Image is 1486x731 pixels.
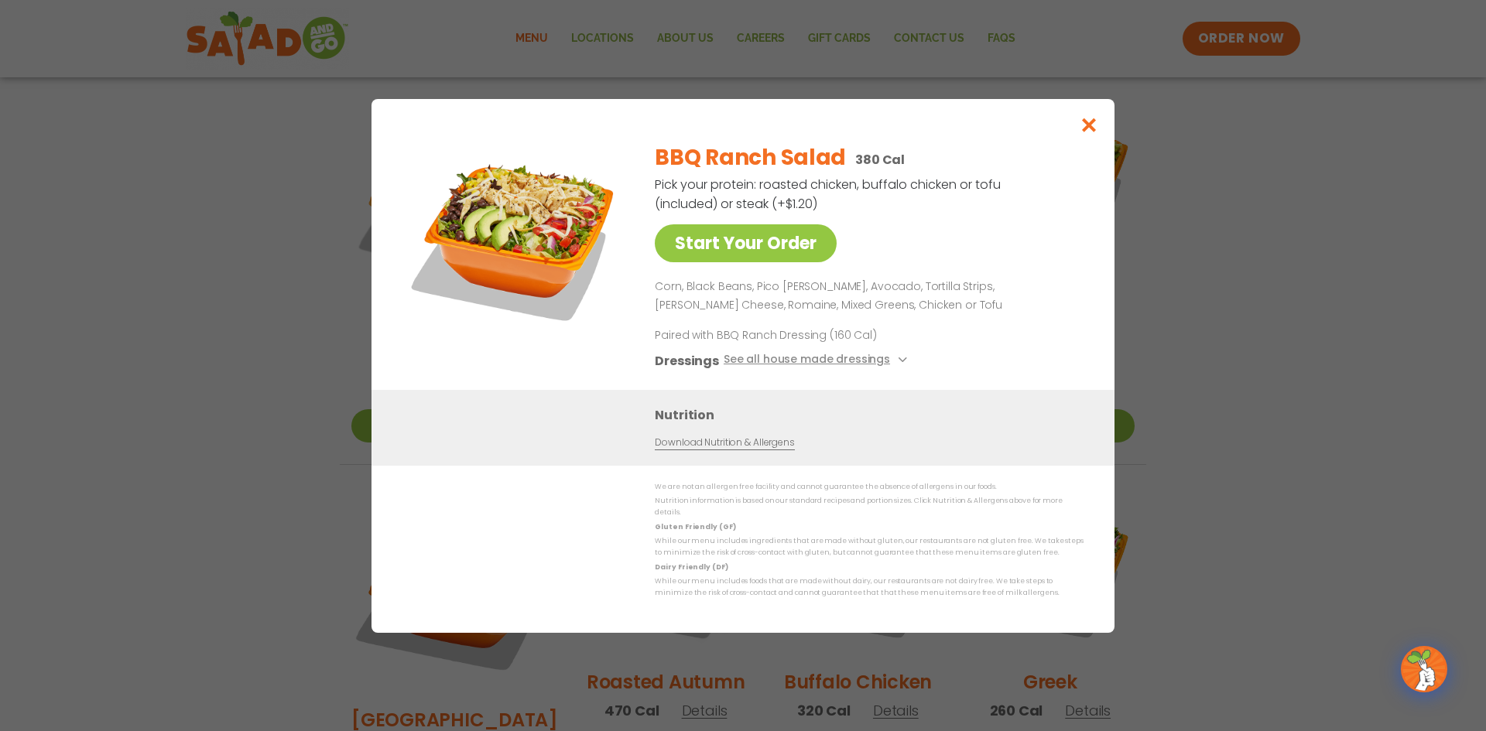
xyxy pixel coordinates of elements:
[655,142,846,174] h2: BBQ Ranch Salad
[655,326,941,343] p: Paired with BBQ Ranch Dressing (160 Cal)
[406,130,623,347] img: Featured product photo for BBQ Ranch Salad
[724,350,912,370] button: See all house made dressings
[655,521,735,531] strong: Gluten Friendly (GF)
[655,481,1084,493] p: We are not an allergen free facility and cannot guarantee the absence of allergens in our foods.
[1064,99,1114,151] button: Close modal
[655,278,1077,315] p: Corn, Black Beans, Pico [PERSON_NAME], Avocado, Tortilla Strips, [PERSON_NAME] Cheese, Romaine, M...
[655,576,1084,599] p: While our menu includes foods that are made without dairy, our restaurants are not dairy free. We...
[655,224,837,262] a: Start Your Order
[655,405,1091,424] h3: Nutrition
[655,435,794,449] a: Download Nutrition & Allergens
[1402,647,1446,691] img: wpChatIcon
[655,535,1084,559] p: While our menu includes ingredients that are made without gluten, our restaurants are not gluten ...
[655,562,728,571] strong: Dairy Friendly (DF)
[655,175,1003,213] p: Pick your protein: roasted chicken, buffalo chicken or tofu (included) or steak (+$1.20)
[655,350,719,370] h3: Dressings
[655,495,1084,519] p: Nutrition information is based on our standard recipes and portion sizes. Click Nutrition & Aller...
[855,150,905,169] p: 380 Cal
